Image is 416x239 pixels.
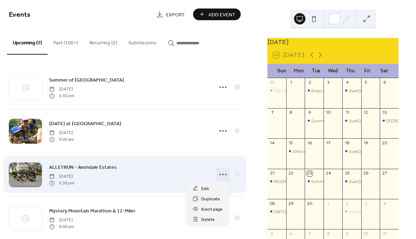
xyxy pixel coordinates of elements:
div: Quad Qamp [342,178,361,184]
div: SECRET SATURDAY [380,118,399,124]
div: 5 [363,80,369,85]
div: 3 [363,201,369,206]
button: Submissions [123,29,162,54]
div: 18 [345,140,350,146]
div: 19 [363,140,369,146]
a: Summer of [GEOGRAPHIC_DATA] [49,76,124,84]
div: 27 [382,171,387,176]
div: 11 [382,231,387,237]
button: Past (100+) [48,29,84,54]
div: 2 [307,80,312,85]
span: Events [9,8,31,22]
button: Upcoming (7) [7,29,48,55]
div: 7 [307,231,312,237]
div: Summer of Southside [305,118,324,124]
div: 17 [326,140,331,146]
div: 2 [345,201,350,206]
div: 6 [382,80,387,85]
div: Quad Qamp [342,88,361,94]
div: Quad Qamp [342,148,361,154]
span: Summer of [GEOGRAPHIC_DATA] [49,77,124,84]
a: ALLEYRUN - Avondale Estates [49,163,117,171]
div: Sun [273,64,290,78]
div: [DATE] at [GEOGRAPHIC_DATA] [274,88,330,94]
div: 4 [382,201,387,206]
div: 28 [270,201,275,206]
div: 11 [345,110,350,116]
a: [DATE] at [GEOGRAPHIC_DATA] [49,119,121,128]
div: Fri [359,64,376,78]
div: Quad Qamp [349,118,369,124]
div: 1 [326,201,331,206]
div: 23 [307,171,312,176]
div: [DATE] at [GEOGRAPHIC_DATA] [274,209,330,215]
div: 8 [288,110,294,116]
div: 24 [326,171,331,176]
span: [DATE] [49,86,74,93]
span: 9:00 am [49,136,74,143]
div: Alleyrun - [PERSON_NAME]/[GEOGRAPHIC_DATA] [311,88,400,94]
div: Mon [290,64,307,78]
div: Quad Qamp [349,209,369,215]
div: 22 [288,171,294,176]
span: [DATE] [49,217,74,223]
span: Export [166,11,185,18]
span: 6:30 pm [49,93,74,99]
div: 20 [382,140,387,146]
div: 9 [345,231,350,237]
div: 6 [288,231,294,237]
span: Event page [201,206,223,213]
div: 31 [270,80,275,85]
div: 1 [288,80,294,85]
div: SECRET [DATE] [386,118,414,124]
span: Add Event [208,11,235,18]
div: 14 [270,140,275,146]
div: 3 [326,80,331,85]
div: Summer of [GEOGRAPHIC_DATA] [311,178,370,184]
span: [DATE] [49,130,74,136]
span: 8:00 am [49,223,74,230]
div: Quad Qamp [342,209,361,215]
div: Tue [307,64,324,78]
div: 5 [270,231,275,237]
div: [DATE] [267,38,399,46]
div: Sunday at Southside Park [267,209,286,215]
div: 26 [363,171,369,176]
div: Alleyrun - Ansley/Midtown [286,148,305,154]
div: 16 [307,140,312,146]
a: Mystery Mountain Marathon & 12-Miler [49,207,135,215]
div: Quad Qamp [349,148,369,154]
div: 9 [307,110,312,116]
div: Sat [376,64,393,78]
div: Quad Qamp [349,88,369,94]
button: Recurring (2) [84,29,123,54]
div: Alleyrun - [PERSON_NAME]/[GEOGRAPHIC_DATA] [293,148,381,154]
div: 4 [345,80,350,85]
div: Summer of [GEOGRAPHIC_DATA] [311,118,370,124]
span: [DATE] [49,173,74,180]
div: 10 [363,231,369,237]
div: Quad Qamp [349,178,369,184]
div: Wed [324,64,341,78]
div: Sunday at Southside Park [267,88,286,94]
div: 12 [363,110,369,116]
div: READING RAMBLE Running Alleycat [274,178,337,184]
span: Mystery Mountain Marathon & 12-Miler [49,207,135,215]
span: Edit [201,185,209,193]
div: 29 [288,201,294,206]
div: 13 [382,110,387,116]
div: 10 [326,110,331,116]
a: Export [151,9,190,20]
div: Quad Qamp [342,118,361,124]
div: 8 [326,231,331,237]
button: Add Event [193,9,241,20]
div: 25 [345,171,350,176]
div: Thu [342,64,359,78]
span: ALLEYRUN - Avondale Estates [49,164,117,171]
span: Duplicate [201,195,220,203]
span: Delete [201,216,215,223]
div: READING RAMBLE Running Alleycat [267,178,286,184]
span: 6:30 pm [49,180,74,186]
